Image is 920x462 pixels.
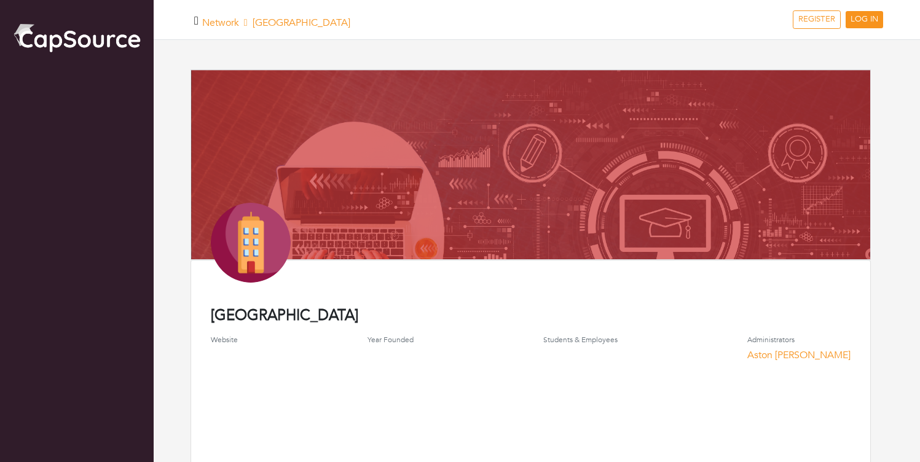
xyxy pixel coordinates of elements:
h4: Website [211,335,238,344]
a: Network [202,16,239,29]
h4: Year Founded [368,335,414,344]
h4: Administrators [747,335,851,344]
img: default_banner_1-bae6fe9bec2f5f97d3903b99a548e9899495bd7293e081a23d26d15717bf5d3a.png [191,70,870,397]
h5: [GEOGRAPHIC_DATA] [202,17,350,29]
a: Aston [PERSON_NAME] [747,348,851,362]
img: Company-Icon-7f8a26afd1715722aa5ae9dc11300c11ceeb4d32eda0db0d61c21d11b95ecac6.png [211,203,291,283]
img: cap_logo.png [12,22,141,53]
a: REGISTER [793,10,841,29]
h4: Students & Employees [543,335,618,344]
h4: [GEOGRAPHIC_DATA] [211,307,851,325]
a: LOG IN [846,11,883,28]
